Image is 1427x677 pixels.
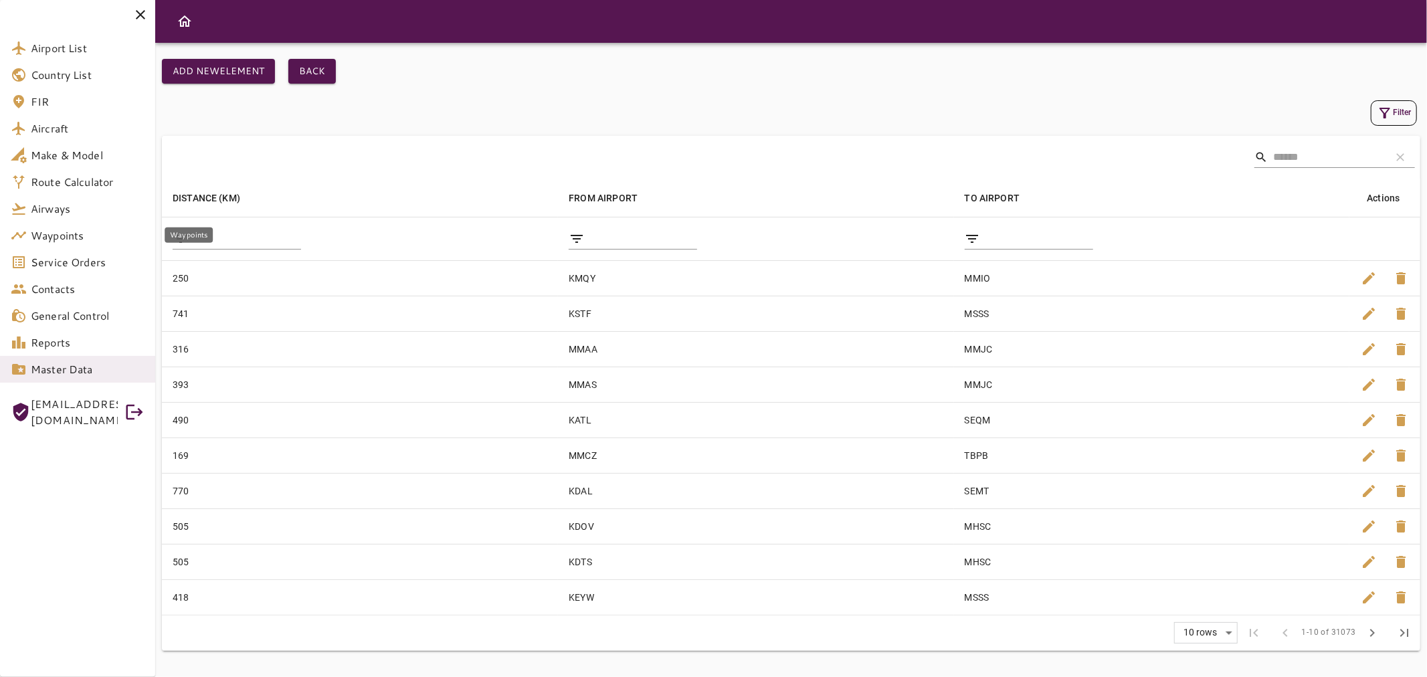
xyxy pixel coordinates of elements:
button: Delete Element [1385,369,1417,401]
span: DISTANCE (KM) [173,190,258,206]
button: Filter [1371,100,1417,126]
span: delete [1393,483,1409,499]
button: Delete Element [1385,262,1417,294]
span: FIR [31,94,145,110]
span: edit [1361,341,1377,357]
td: KATL [558,402,953,438]
span: delete [1393,270,1409,286]
button: Delete Element [1385,510,1417,543]
button: Edit Element [1353,546,1385,578]
span: edit [1361,412,1377,428]
input: filter data by FROM AIRPORT [590,228,697,250]
div: DISTANCE (KM) [173,190,240,206]
span: edit [1361,518,1377,535]
span: Search [1254,151,1268,164]
span: TO AIRPORT [965,190,1038,206]
span: delete [1393,554,1409,570]
span: edit [1361,377,1377,393]
button: Edit Element [1353,333,1385,365]
td: 250 [162,260,558,296]
div: Waypoints [165,227,213,243]
span: edit [1361,589,1377,605]
button: Edit Element [1353,369,1385,401]
span: General Control [31,308,145,324]
button: Delete Element [1385,333,1417,365]
span: delete [1393,306,1409,322]
td: MMAA [558,331,953,367]
span: delete [1393,448,1409,464]
button: Delete Element [1385,581,1417,613]
span: Aircraft [31,120,145,136]
td: KDTS [558,544,953,579]
td: 393 [162,367,558,402]
span: Airways [31,201,145,217]
td: MMIO [954,260,1349,296]
input: Search [1273,147,1380,168]
span: Airport List [31,40,145,56]
span: First Page [1238,617,1270,649]
span: Last Page [1388,617,1420,649]
div: 10 rows [1175,623,1237,643]
span: Master Data [31,361,145,377]
span: Filter [569,231,585,247]
div: FROM AIRPORT [569,190,638,206]
td: KMQY [558,260,953,296]
span: Contacts [31,281,145,297]
div: TO AIRPORT [965,190,1020,206]
td: 418 [162,579,558,615]
td: MMJC [954,367,1349,402]
span: Service Orders [31,254,145,270]
td: SEQM [954,402,1349,438]
span: Filter [965,231,981,247]
td: 169 [162,438,558,473]
button: Edit Element [1353,404,1385,436]
td: 505 [162,544,558,579]
button: Edit Element [1353,581,1385,613]
span: Make & Model [31,147,145,163]
span: edit [1361,483,1377,499]
button: Edit Element [1353,475,1385,507]
input: filter data by DISTANCE (KM) [194,228,301,250]
span: FROM AIRPORT [569,190,655,206]
td: MMJC [954,331,1349,367]
span: Country List [31,67,145,83]
span: Route Calculator [31,174,145,190]
span: edit [1361,306,1377,322]
span: delete [1393,589,1409,605]
td: 770 [162,473,558,508]
span: Reports [31,334,145,351]
span: delete [1393,518,1409,535]
button: Delete Element [1385,546,1417,578]
span: delete [1393,377,1409,393]
td: KDOV [558,508,953,544]
td: KEYW [558,579,953,615]
span: delete [1393,341,1409,357]
span: 1-10 of 31073 [1302,626,1356,640]
td: 490 [162,402,558,438]
td: MHSC [954,508,1349,544]
span: Next Page [1356,617,1388,649]
button: Edit Element [1353,510,1385,543]
span: Previous Page [1270,617,1302,649]
input: filter data by TO AIRPORT [986,228,1093,250]
td: TBPB [954,438,1349,473]
span: last_page [1396,625,1412,641]
span: delete [1393,412,1409,428]
span: edit [1361,448,1377,464]
span: edit [1361,270,1377,286]
span: chevron_right [1364,625,1380,641]
td: 316 [162,331,558,367]
button: Edit Element [1353,262,1385,294]
button: Delete Element [1385,404,1417,436]
button: Edit Element [1353,440,1385,472]
td: MMAS [558,367,953,402]
td: MHSC [954,544,1349,579]
button: Delete Element [1385,475,1417,507]
td: KDAL [558,473,953,508]
span: Waypoints [31,227,145,244]
button: Back [288,59,336,84]
button: Open drawer [171,8,198,35]
td: KSTF [558,296,953,331]
td: MMCZ [558,438,953,473]
td: 741 [162,296,558,331]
